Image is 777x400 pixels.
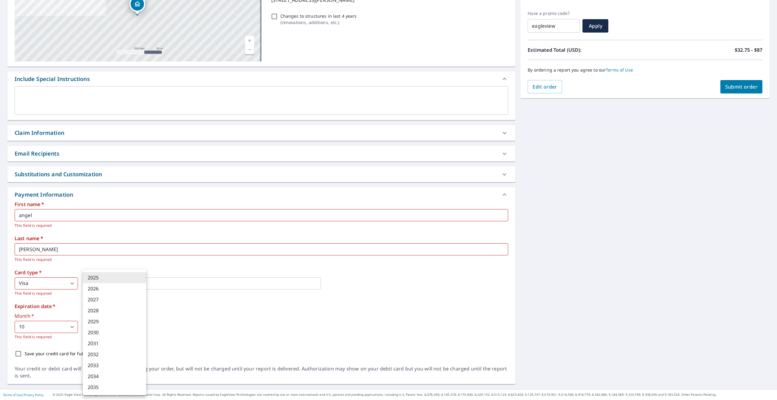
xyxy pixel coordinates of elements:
[83,294,146,305] li: 2027
[83,272,146,283] li: 2025
[83,305,146,316] li: 2028
[83,316,146,327] li: 2029
[83,283,146,294] li: 2026
[83,371,146,382] li: 2034
[83,327,146,338] li: 2030
[83,382,146,393] li: 2035
[83,338,146,349] li: 2031
[83,360,146,371] li: 2033
[83,349,146,360] li: 2032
